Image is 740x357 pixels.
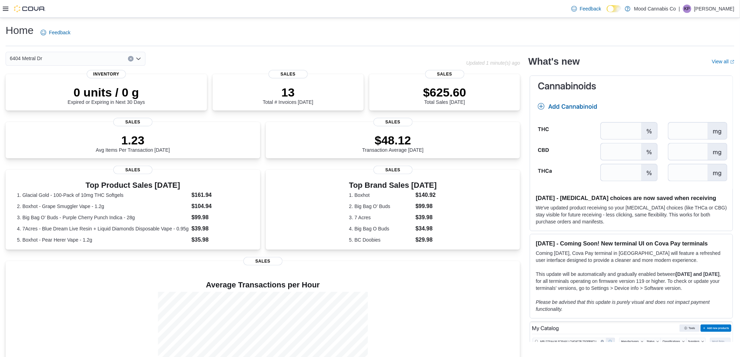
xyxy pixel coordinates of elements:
[10,54,42,63] span: 6404 Metral Dr
[96,133,170,147] p: 1.23
[17,225,188,232] dt: 4. 7Acres - Blue Dream Live Resin + Liquid Diamonds Disposable Vape - 0.95g
[362,133,424,153] div: Transaction Average [DATE]
[113,118,152,126] span: Sales
[607,5,621,13] input: Dark Mode
[415,191,437,199] dd: $140.92
[373,166,413,174] span: Sales
[536,204,727,225] p: We've updated product receiving so your [MEDICAL_DATA] choices (like THCa or CBG) stay visible fo...
[349,192,413,199] dt: 1. Boxhot
[192,213,249,222] dd: $99.98
[349,236,413,243] dt: 5. BC Doobies
[349,203,413,210] dt: 2. Big Bag O' Buds
[415,236,437,244] dd: $29.98
[243,257,283,265] span: Sales
[17,203,188,210] dt: 2. Boxhot - Grape Smuggler Vape - 1.2g
[580,5,601,12] span: Feedback
[17,214,188,221] dt: 3. Big Bag O' Buds - Purple Cherry Punch Indica - 28g
[634,5,676,13] p: Mood Cannabis Co
[679,5,680,13] p: |
[425,70,464,78] span: Sales
[536,240,727,247] h3: [DATE] - Coming Soon! New terminal UI on Cova Pay terminals
[423,85,466,99] p: $625.60
[466,60,520,66] p: Updated 1 minute(s) ago
[113,166,152,174] span: Sales
[528,56,580,67] h2: What's new
[192,202,249,210] dd: $104.94
[263,85,313,99] p: 13
[536,194,727,201] h3: [DATE] - [MEDICAL_DATA] choices are now saved when receiving
[136,56,141,62] button: Open list of options
[349,214,413,221] dt: 3. 7 Acres
[6,23,34,37] h1: Home
[192,191,249,199] dd: $161.94
[415,202,437,210] dd: $99.98
[14,5,45,12] img: Cova
[349,225,413,232] dt: 4. Big Bag O Buds
[569,2,604,16] a: Feedback
[263,85,313,105] div: Total # Invoices [DATE]
[694,5,734,13] p: [PERSON_NAME]
[373,118,413,126] span: Sales
[87,70,126,78] span: Inventory
[269,70,308,78] span: Sales
[49,29,70,36] span: Feedback
[683,5,691,13] div: Kirsten Power
[38,26,73,40] a: Feedback
[67,85,145,105] div: Expired or Expiring in Next 30 Days
[730,60,734,64] svg: External link
[17,181,249,190] h3: Top Product Sales [DATE]
[684,5,690,13] span: KP
[96,133,170,153] div: Avg Items Per Transaction [DATE]
[349,181,437,190] h3: Top Brand Sales [DATE]
[67,85,145,99] p: 0 units / 0 g
[362,133,424,147] p: $48.12
[128,56,134,62] button: Clear input
[712,59,734,64] a: View allExternal link
[536,271,727,292] p: This update will be automatically and gradually enabled between , for all terminals operating on ...
[415,213,437,222] dd: $39.98
[536,299,710,312] em: Please be advised that this update is purely visual and does not impact payment functionality.
[415,224,437,233] dd: $34.98
[17,192,188,199] dt: 1. Glacial Gold - 100-Pack of 10mg THC Softgels
[536,250,727,264] p: Coming [DATE], Cova Pay terminal in [GEOGRAPHIC_DATA] will feature a refreshed user interface des...
[423,85,466,105] div: Total Sales [DATE]
[192,224,249,233] dd: $39.98
[11,281,514,289] h4: Average Transactions per Hour
[192,236,249,244] dd: $35.98
[17,236,188,243] dt: 5. Boxhot - Pear Herer Vape - 1.2g
[676,271,719,277] strong: [DATE] and [DATE]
